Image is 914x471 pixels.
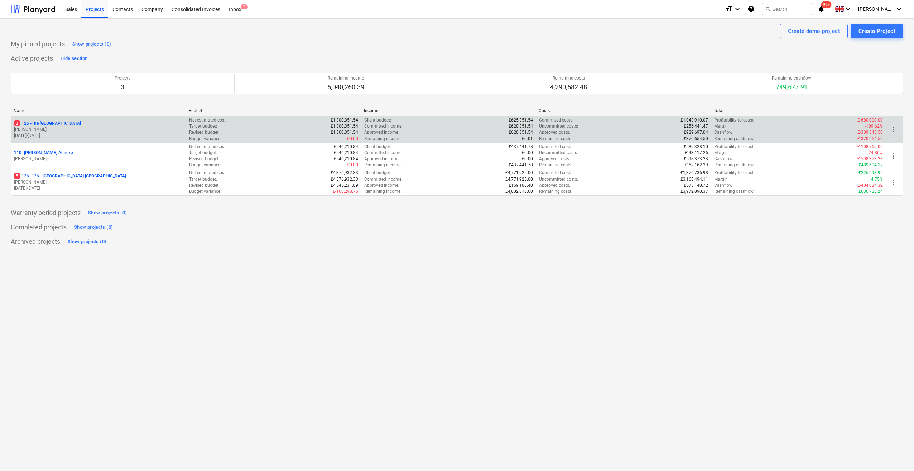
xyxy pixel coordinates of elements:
i: notifications [818,5,825,13]
p: Budget variance : [189,136,221,142]
p: Completed projects [11,223,67,232]
p: £-404,034.32 [857,182,883,189]
p: £546,210.84 [334,144,358,150]
p: £589,328.10 [684,144,708,150]
p: £1,300,351.54 [331,129,358,135]
p: £598,373.23 [684,156,708,162]
p: My pinned projects [11,40,65,48]
p: Approved income : [364,156,399,162]
span: search [765,6,771,12]
p: £437,441.78 [509,144,533,150]
p: [DATE] - [DATE] [14,185,183,191]
p: Committed costs : [539,170,573,176]
p: Remaining costs : [539,162,572,168]
p: Profitability forecast : [714,117,755,123]
p: Net estimated cost : [189,144,227,150]
p: [PERSON_NAME] [14,179,183,185]
p: Approved costs : [539,129,570,135]
p: Budget variance : [189,162,221,168]
p: 110 - [PERSON_NAME] Annexe [14,150,73,156]
p: Cashflow : [714,182,733,189]
p: Approved income : [364,182,399,189]
p: Committed costs : [539,117,573,123]
div: 5126 -126 - [GEOGRAPHIC_DATA] [GEOGRAPHIC_DATA][PERSON_NAME][DATE]-[DATE] [14,173,183,191]
p: Revised budget : [189,156,220,162]
p: Committed income : [364,123,403,129]
p: [DATE] - [DATE] [14,133,183,139]
p: Remaining cashflow : [714,189,755,195]
button: Hide section [59,53,89,64]
i: keyboard_arrow_down [895,5,903,13]
p: £4,602,818.60 [505,189,533,195]
p: £-598,373.23 [857,156,883,162]
p: Remaining costs [550,75,587,81]
p: Approved costs : [539,156,570,162]
div: Hide section [61,54,87,63]
span: 3 [14,120,20,126]
p: £630,728.24 [858,189,883,195]
p: Remaining cashflow [772,75,811,81]
span: 5 [241,4,248,9]
button: Show projects (0) [72,222,115,233]
p: Committed income : [364,176,403,182]
p: £226,693.92 [858,170,883,176]
p: Uncommitted costs : [539,176,578,182]
i: format_size [725,5,733,13]
div: Total [714,108,883,113]
i: keyboard_arrow_down [733,5,742,13]
p: Margin : [714,123,729,129]
div: Name [14,108,183,113]
p: Archived projects [11,237,60,246]
p: Approved income : [364,129,399,135]
p: £-680,000.00 [857,117,883,123]
div: Costs [539,108,708,113]
p: Revised budget : [189,129,220,135]
p: £1,043,910.07 [680,117,708,123]
p: Remaining costs : [539,189,572,195]
button: Create Project [851,24,903,38]
p: £3,168,494.11 [680,176,708,182]
div: Show projects (0) [88,209,127,217]
p: £1,376,736.98 [680,170,708,176]
p: Budget variance : [189,189,221,195]
p: £3,972,090.37 [680,189,708,195]
p: £0.00 [347,136,358,142]
div: Show projects (0) [68,238,106,246]
p: Uncommitted costs : [539,123,578,129]
p: £929,697.04 [684,129,708,135]
p: Margin : [714,176,729,182]
p: Remaining income [327,75,364,81]
p: £0.00 [522,150,533,156]
i: keyboard_arrow_down [844,5,852,13]
p: Net estimated cost : [189,170,227,176]
p: Margin : [714,150,729,156]
p: -109.62% [865,123,883,129]
div: Create demo project [788,27,840,36]
div: Income [364,108,533,113]
span: more_vert [889,125,898,134]
p: £-108,769.06 [857,144,883,150]
span: 5 [14,173,20,179]
p: £256,441.47 [684,123,708,129]
p: £0.00 [347,162,358,168]
div: Chat Widget [878,437,914,471]
span: more_vert [889,178,898,187]
p: Target budget : [189,123,217,129]
p: Active projects [11,54,53,63]
p: Committed costs : [539,144,573,150]
p: Client budget : [364,170,391,176]
span: more_vert [889,152,898,160]
div: 110 -[PERSON_NAME] Annexe[PERSON_NAME] [14,150,183,162]
button: Show projects (0) [71,38,113,50]
p: £0.01 [522,136,533,142]
p: £4,771,925.00 [505,170,533,176]
button: Search [762,3,812,15]
p: 5,040,260.39 [327,83,364,91]
p: £4,376,932.33 [331,176,358,182]
p: Remaining cashflow : [714,136,755,142]
p: [PERSON_NAME] [14,156,183,162]
p: -24.86% [867,150,883,156]
p: £625,351.54 [509,117,533,123]
p: [PERSON_NAME] [14,127,183,133]
p: Target budget : [189,150,217,156]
